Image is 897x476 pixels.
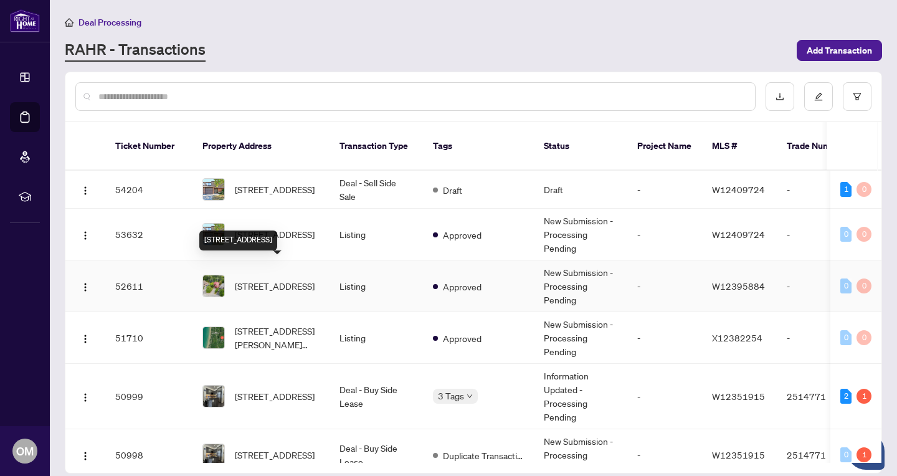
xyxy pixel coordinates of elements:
[203,386,224,407] img: thumbnail-img
[814,92,823,101] span: edit
[712,391,765,402] span: W12351915
[235,183,315,196] span: [STREET_ADDRESS]
[203,327,224,348] img: thumbnail-img
[330,122,423,171] th: Transaction Type
[75,276,95,296] button: Logo
[857,182,871,197] div: 0
[80,451,90,461] img: Logo
[627,209,702,260] td: -
[235,227,315,241] span: [STREET_ADDRESS]
[766,82,794,111] button: download
[840,447,852,462] div: 0
[203,179,224,200] img: thumbnail-img
[840,182,852,197] div: 1
[75,445,95,465] button: Logo
[777,312,864,364] td: -
[712,449,765,460] span: W12351915
[105,171,192,209] td: 54204
[797,40,882,61] button: Add Transaction
[16,442,34,460] span: OM
[777,122,864,171] th: Trade Number
[443,183,462,197] span: Draft
[65,18,74,27] span: home
[534,312,627,364] td: New Submission - Processing Pending
[235,389,315,403] span: [STREET_ADDRESS]
[467,393,473,399] span: down
[330,312,423,364] td: Listing
[804,82,833,111] button: edit
[438,389,464,403] span: 3 Tags
[712,184,765,195] span: W12409724
[840,227,852,242] div: 0
[203,224,224,245] img: thumbnail-img
[534,171,627,209] td: Draft
[777,260,864,312] td: -
[330,171,423,209] td: Deal - Sell Side Sale
[199,231,277,250] div: [STREET_ADDRESS]
[235,448,315,462] span: [STREET_ADDRESS]
[776,92,784,101] span: download
[627,260,702,312] td: -
[843,82,871,111] button: filter
[712,280,765,292] span: W12395884
[857,278,871,293] div: 0
[840,330,852,345] div: 0
[443,228,482,242] span: Approved
[75,386,95,406] button: Logo
[840,389,852,404] div: 2
[777,171,864,209] td: -
[105,312,192,364] td: 51710
[702,122,777,171] th: MLS #
[627,312,702,364] td: -
[330,364,423,429] td: Deal - Buy Side Lease
[443,331,482,345] span: Approved
[105,122,192,171] th: Ticket Number
[203,444,224,465] img: thumbnail-img
[330,260,423,312] td: Listing
[443,280,482,293] span: Approved
[80,393,90,402] img: Logo
[777,209,864,260] td: -
[65,39,206,62] a: RAHR - Transactions
[10,9,40,32] img: logo
[235,279,315,293] span: [STREET_ADDRESS]
[853,92,861,101] span: filter
[80,334,90,344] img: Logo
[75,179,95,199] button: Logo
[75,224,95,244] button: Logo
[857,227,871,242] div: 0
[534,260,627,312] td: New Submission - Processing Pending
[534,122,627,171] th: Status
[105,209,192,260] td: 53632
[105,364,192,429] td: 50999
[192,122,330,171] th: Property Address
[777,364,864,429] td: 2514771
[235,324,320,351] span: [STREET_ADDRESS][PERSON_NAME][PERSON_NAME]
[75,328,95,348] button: Logo
[203,275,224,297] img: thumbnail-img
[712,229,765,240] span: W12409724
[857,447,871,462] div: 1
[105,260,192,312] td: 52611
[857,389,871,404] div: 1
[627,364,702,429] td: -
[330,209,423,260] td: Listing
[840,278,852,293] div: 0
[712,332,762,343] span: X12382254
[80,231,90,240] img: Logo
[627,122,702,171] th: Project Name
[80,282,90,292] img: Logo
[627,171,702,209] td: -
[443,449,524,462] span: Duplicate Transaction
[423,122,534,171] th: Tags
[80,186,90,196] img: Logo
[78,17,141,28] span: Deal Processing
[807,40,872,60] span: Add Transaction
[857,330,871,345] div: 0
[534,364,627,429] td: Information Updated - Processing Pending
[534,209,627,260] td: New Submission - Processing Pending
